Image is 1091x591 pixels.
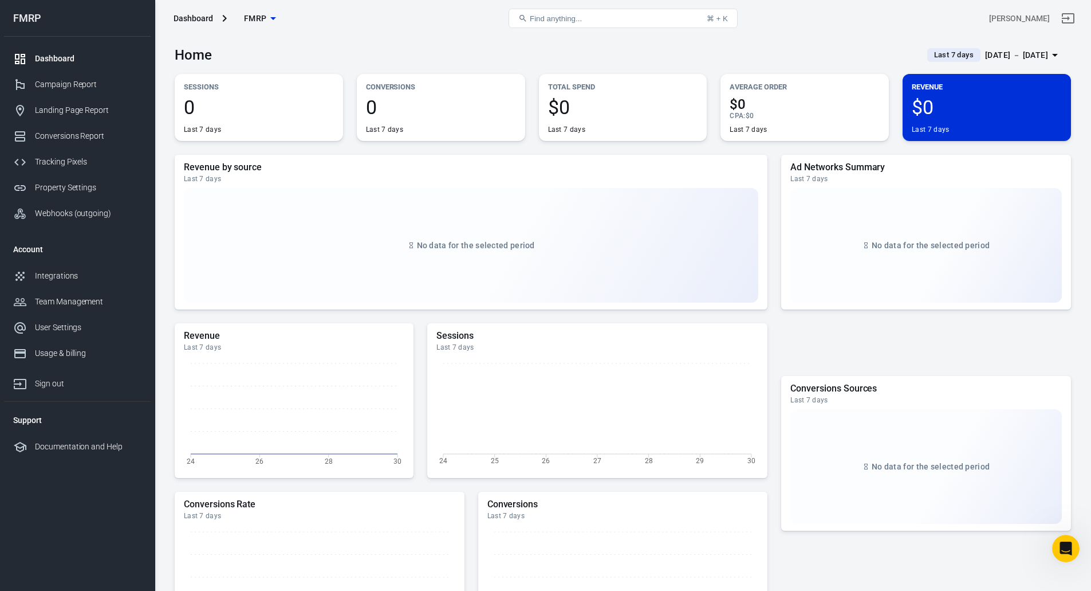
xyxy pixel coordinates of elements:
p: Average Order [730,81,880,93]
tspan: 26 [542,457,550,465]
div: User Settings [35,322,141,334]
span: $0 [746,112,754,120]
a: Property Settings [4,175,151,201]
a: Campaign Report [4,72,151,97]
tspan: 27 [593,457,601,465]
div: Last 7 days [487,511,759,520]
button: Last 7 days[DATE] － [DATE] [918,46,1071,65]
a: Sign out [4,366,151,397]
tspan: 24 [187,457,195,465]
div: Account id: ckFM7w2I [989,13,1050,25]
tspan: 30 [393,457,401,465]
a: Tracking Pixels [4,149,151,175]
span: 0 [366,97,516,117]
span: $0 [730,97,880,111]
iframe: Intercom live chat [1052,535,1080,562]
div: Last 7 days [790,396,1062,405]
div: Last 7 days [548,125,585,134]
li: Support [4,406,151,434]
div: Last 7 days [730,125,767,134]
tspan: 25 [491,457,499,465]
p: Sessions [184,81,334,93]
a: Integrations [4,263,151,289]
div: FMRP [4,13,151,24]
span: No data for the selected period [417,241,535,250]
span: 0 [184,97,334,117]
div: Dashboard [35,53,141,65]
span: FMRP [244,11,267,26]
span: No data for the selected period [872,241,990,250]
button: FMRP [231,8,289,29]
div: Campaign Report [35,79,141,91]
h5: Revenue by source [184,162,758,173]
div: Dashboard [174,13,213,24]
p: Revenue [912,81,1062,93]
a: Conversions Report [4,123,151,149]
div: Tracking Pixels [35,156,141,168]
div: Landing Page Report [35,104,141,116]
tspan: 28 [325,457,333,465]
h5: Sessions [436,330,758,342]
tspan: 24 [439,457,447,465]
div: [DATE] － [DATE] [985,48,1048,62]
a: Landing Page Report [4,97,151,123]
h5: Ad Networks Summary [790,162,1062,173]
li: Account [4,236,151,263]
span: No data for the selected period [872,462,990,471]
div: Last 7 days [436,343,758,352]
div: Integrations [35,270,141,282]
a: User Settings [4,315,151,340]
p: Total Spend [548,81,698,93]
div: Last 7 days [184,174,758,183]
span: CPA : [730,112,745,120]
span: Last 7 days [929,49,978,61]
tspan: 29 [696,457,704,465]
h3: Home [175,47,212,63]
div: Team Management [35,296,141,308]
a: Team Management [4,289,151,315]
div: ⌘ + K [707,14,728,23]
span: $0 [548,97,698,117]
div: Conversions Report [35,130,141,142]
h5: Revenue [184,330,404,342]
button: Find anything...⌘ + K [509,9,738,28]
div: Webhooks (outgoing) [35,208,141,220]
div: Last 7 days [184,125,221,134]
tspan: 30 [747,457,755,465]
div: Last 7 days [912,125,949,134]
div: Last 7 days [790,174,1062,183]
div: Documentation and Help [35,441,141,453]
a: Sign out [1054,5,1082,32]
div: Last 7 days [184,511,455,520]
div: Usage & billing [35,347,141,359]
h5: Conversions Rate [184,499,455,510]
tspan: 28 [645,457,653,465]
h5: Conversions Sources [790,383,1062,394]
div: Last 7 days [184,343,404,352]
div: Property Settings [35,182,141,194]
a: Dashboard [4,46,151,72]
a: Webhooks (outgoing) [4,201,151,226]
div: Last 7 days [366,125,403,134]
span: $0 [912,97,1062,117]
h5: Conversions [487,499,759,510]
p: Conversions [366,81,516,93]
div: Sign out [35,378,141,390]
tspan: 26 [255,457,263,465]
span: Find anything... [530,14,582,23]
a: Usage & billing [4,340,151,366]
